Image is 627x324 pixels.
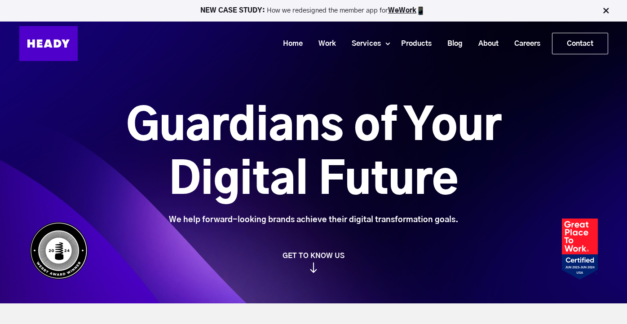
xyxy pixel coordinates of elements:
[503,35,545,52] a: Careers
[310,263,317,273] img: arrow_down
[87,33,608,54] div: Navigation Menu
[307,35,340,52] a: Work
[340,35,385,52] a: Services
[390,35,436,52] a: Products
[200,7,267,14] strong: NEW CASE STUDY:
[272,35,307,52] a: Home
[76,215,552,225] div: We help forward-looking brands achieve their digital transformation goals.
[562,219,598,280] img: Heady_2023_Certification_Badge
[25,251,602,273] a: GET TO KNOW US
[30,222,88,280] img: Heady_WebbyAward_Winner-4
[601,6,610,15] img: Close Bar
[416,6,425,15] img: app emoji
[76,100,552,208] h1: Guardians of Your Digital Future
[388,7,416,14] a: WeWork
[552,33,608,54] a: Contact
[436,35,467,52] a: Blog
[19,26,78,61] img: Heady_Logo_Web-01 (1)
[4,6,623,15] p: How we redesigned the member app for
[467,35,503,52] a: About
